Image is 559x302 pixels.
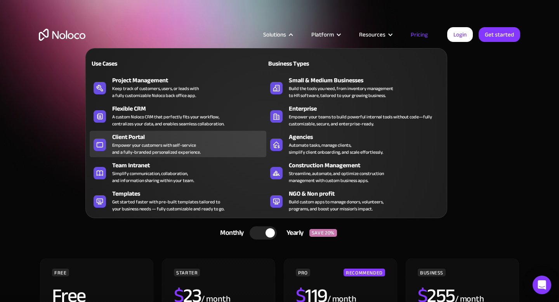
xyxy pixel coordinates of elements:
[90,59,175,68] div: Use Cases
[289,170,384,184] div: Streamline, automate, and optimize construction management with custom business apps.
[266,54,443,72] a: Business Types
[52,269,69,276] div: FREE
[39,66,520,113] h1: Flexible Pricing Designed for Business
[266,74,443,101] a: Small & Medium BusinessesBuild the tools you need, from inventory managementto HR software, tailo...
[112,113,224,127] div: A custom Noloco CRM that perfectly fits your workflow, centralizes your data, and enables seamles...
[112,170,194,184] div: Simplify communication, collaboration, and information sharing within your team.
[210,227,250,239] div: Monthly
[289,85,393,99] div: Build the tools you need, from inventory management to HR software, tailored to your growing busi...
[112,161,270,170] div: Team Intranet
[39,29,85,41] a: home
[85,37,447,218] nav: Solutions
[289,198,384,212] div: Build custom apps to manage donors, volunteers, programs, and boost your mission’s impact.
[266,59,351,68] div: Business Types
[90,74,266,101] a: Project ManagementKeep track of customers, users, or leads witha fully customizable Noloco back o...
[289,113,439,127] div: Empower your teams to build powerful internal tools without code—fully customizable, secure, and ...
[344,269,385,276] div: RECOMMENDED
[266,102,443,129] a: EnterpriseEmpower your teams to build powerful internal tools without code—fully customizable, se...
[289,142,383,156] div: Automate tasks, manage clients, simplify client onboarding, and scale effortlessly.
[447,27,473,42] a: Login
[296,269,310,276] div: PRO
[253,30,302,40] div: Solutions
[266,187,443,214] a: NGO & Non profitBuild custom apps to manage donors, volunteers,programs, and boost your mission’s...
[90,159,266,186] a: Team IntranetSimplify communication, collaboration,and information sharing within your team.
[112,142,201,156] div: Empower your customers with self-service and a fully-branded personalized experience.
[263,30,286,40] div: Solutions
[289,104,446,113] div: Enterprise
[311,30,334,40] div: Platform
[90,54,266,72] a: Use Cases
[39,203,520,223] div: CHOOSE YOUR PLAN
[418,269,446,276] div: BUSINESS
[289,189,446,198] div: NGO & Non profit
[90,131,266,157] a: Client PortalEmpower your customers with self-serviceand a fully-branded personalized experience.
[112,85,199,99] div: Keep track of customers, users, or leads with a fully customizable Noloco back office app.
[39,120,520,132] h2: Start for free. Upgrade to support your business at any stage.
[112,104,270,113] div: Flexible CRM
[401,30,437,40] a: Pricing
[112,132,270,142] div: Client Portal
[309,229,337,237] div: SAVE 20%
[349,30,401,40] div: Resources
[266,159,443,186] a: Construction ManagementStreamline, automate, and optimize constructionmanagement with custom busi...
[90,187,266,214] a: TemplatesGet started faster with pre-built templates tailored toyour business needs — fully custo...
[112,76,270,85] div: Project Management
[277,227,309,239] div: Yearly
[266,131,443,157] a: AgenciesAutomate tasks, manage clients,simplify client onboarding, and scale effortlessly.
[479,27,520,42] a: Get started
[112,189,270,198] div: Templates
[90,102,266,129] a: Flexible CRMA custom Noloco CRM that perfectly fits your workflow,centralizes your data, and enab...
[112,198,224,212] div: Get started faster with pre-built templates tailored to your business needs — fully customizable ...
[302,30,349,40] div: Platform
[289,161,446,170] div: Construction Management
[533,276,551,294] div: Open Intercom Messenger
[289,76,446,85] div: Small & Medium Businesses
[359,30,385,40] div: Resources
[289,132,446,142] div: Agencies
[174,269,200,276] div: STARTER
